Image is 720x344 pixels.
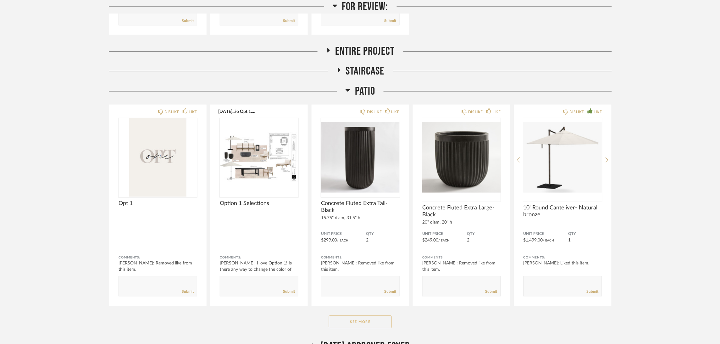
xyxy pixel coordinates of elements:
[329,316,392,328] button: See More
[220,200,298,207] span: Option 1 Selections
[321,255,400,261] div: Comments:
[422,118,501,197] img: undefined
[422,232,467,237] span: Unit Price
[355,85,375,98] span: Patio
[523,238,543,243] span: $1,499.00
[594,109,602,115] div: LIKE
[182,18,194,24] a: Submit
[321,232,366,237] span: Unit Price
[384,18,396,24] a: Submit
[321,260,400,273] div: [PERSON_NAME]: Removed like from this item.
[189,109,197,115] div: LIKE
[391,109,400,115] div: LIKE
[220,260,298,279] div: [PERSON_NAME]: I love Option 1! Is there any way to change the color of the fabr...
[283,289,295,295] a: Submit
[467,232,501,237] span: QTY
[119,200,197,207] span: Opt 1
[467,238,470,243] span: 2
[346,64,385,78] span: Staircase
[587,289,599,295] a: Submit
[384,289,396,295] a: Submit
[422,260,501,273] div: [PERSON_NAME]: Removed like from this item.
[335,45,395,58] span: Entire Project
[523,255,602,261] div: Comments:
[321,238,337,243] span: $299.00
[366,232,400,237] span: QTY
[321,118,400,197] img: undefined
[468,109,483,115] div: DISLIKE
[321,200,400,214] span: Concrete Fluted Extra Tall- Black
[337,239,348,242] span: / Each
[493,109,501,115] div: LIKE
[119,118,197,197] img: undefined
[119,260,197,273] div: [PERSON_NAME]: Removed like from this item.
[119,255,197,261] div: Comments:
[523,118,602,197] div: 0
[485,289,497,295] a: Submit
[422,118,501,197] div: 0
[220,118,298,197] img: undefined
[422,220,501,225] div: 20" diam, 20" h
[438,239,450,242] span: / Each
[523,260,602,267] div: [PERSON_NAME]: Liked this item.
[523,205,602,219] span: 10' Round Canteliver- Natural, bronze
[220,255,298,261] div: Comments:
[568,238,571,243] span: 1
[218,109,258,114] button: [DATE]...io Opt 1.pdf
[164,109,179,115] div: DISLIKE
[422,238,438,243] span: $249.00
[523,232,568,237] span: Unit Price
[321,216,400,221] div: 15.75" diam, 31.5" h
[367,109,382,115] div: DISLIKE
[366,238,368,243] span: 2
[523,118,602,197] img: undefined
[422,205,501,219] span: Concrete Fluted Extra Large-Black
[568,232,602,237] span: QTY
[182,289,194,295] a: Submit
[569,109,584,115] div: DISLIKE
[422,255,501,261] div: Comments:
[283,18,295,24] a: Submit
[543,239,554,242] span: / Each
